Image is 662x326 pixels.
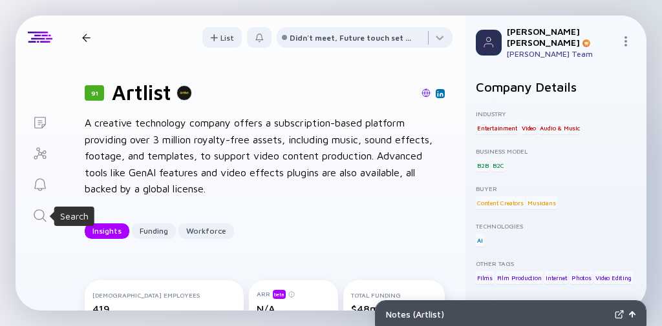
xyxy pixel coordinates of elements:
div: Total Funding [351,291,437,299]
div: [PERSON_NAME] [PERSON_NAME] [507,26,615,48]
div: Workforce [178,221,234,241]
img: Menu [621,36,631,46]
div: [PERSON_NAME] Team [507,49,615,59]
div: 91 [85,85,104,101]
div: B2B [476,159,489,172]
div: Business Model [476,147,636,155]
div: ARR [257,289,331,299]
div: Video [520,121,537,134]
div: Photos [570,271,593,284]
div: A creative technology company offers a subscription-based platform providing over 3 million royal... [85,115,445,198]
div: Industry [476,110,636,117]
button: List [202,27,242,48]
div: Didn't meet, Future touch set in OPTX [290,33,412,43]
div: Internet [544,271,568,284]
h2: Company Details [476,79,636,94]
img: Expand Notes [615,310,624,319]
div: AI [476,234,484,247]
img: Artlist Website [422,88,431,97]
div: Insights [85,221,129,241]
div: Musicians [526,196,557,209]
div: Films [476,271,494,284]
div: B2C [491,159,505,172]
div: $48m [351,303,437,314]
a: Reminders [16,168,64,199]
div: Funding [132,221,176,241]
div: Buyer [476,185,636,192]
a: Investor Map [16,137,64,168]
div: Technologies [476,222,636,230]
div: [DEMOGRAPHIC_DATA] Employees [92,291,236,299]
div: Film Production [496,271,543,284]
button: Insights [85,223,129,239]
div: Audio & Music [539,121,581,134]
div: Other Tags [476,260,636,267]
h1: Artlist [112,80,171,105]
div: Notes ( Artlist ) [386,309,610,320]
div: List [202,28,242,48]
div: 419 [92,303,236,314]
img: Profile Picture [476,30,502,56]
div: N/A [257,303,331,314]
div: Search [60,210,89,223]
div: Video Editing [594,271,632,284]
a: Lists [16,106,64,137]
img: Artlist Linkedin Page [437,90,443,97]
div: Entertainment [476,121,518,134]
div: beta [273,290,286,299]
a: Search [16,199,64,230]
button: Funding [132,223,176,239]
img: Open Notes [629,311,635,318]
button: Workforce [178,223,234,239]
div: Content Creators [476,196,525,209]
